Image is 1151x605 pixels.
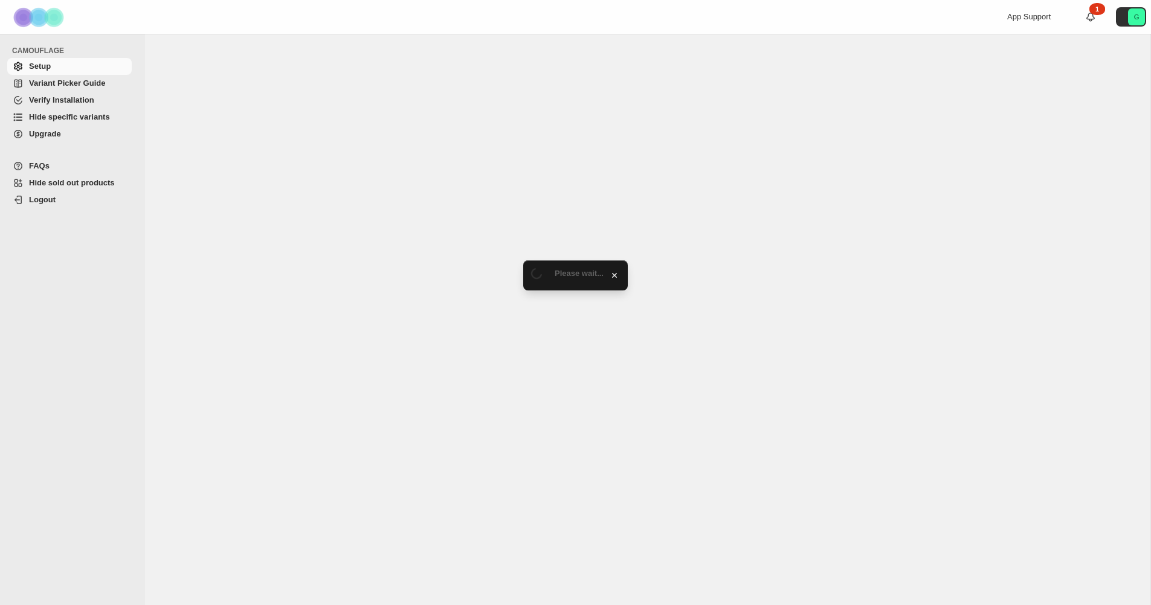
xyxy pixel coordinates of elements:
a: Hide specific variants [7,109,132,126]
a: 1 [1085,11,1097,23]
span: Setup [29,62,51,71]
div: 1 [1089,3,1105,15]
span: Variant Picker Guide [29,78,105,88]
span: Avatar with initials G [1128,8,1145,25]
a: FAQs [7,158,132,174]
a: Verify Installation [7,92,132,109]
span: Please wait... [555,269,604,278]
text: G [1134,13,1140,21]
a: Hide sold out products [7,174,132,191]
span: FAQs [29,161,50,170]
span: Upgrade [29,129,61,138]
a: Variant Picker Guide [7,75,132,92]
span: Verify Installation [29,95,94,104]
a: Upgrade [7,126,132,142]
span: Hide specific variants [29,112,110,121]
span: CAMOUFLAGE [12,46,137,56]
span: App Support [1007,12,1051,21]
span: Hide sold out products [29,178,115,187]
a: Setup [7,58,132,75]
a: Logout [7,191,132,208]
img: Camouflage [10,1,70,34]
button: Avatar with initials G [1116,7,1146,27]
span: Logout [29,195,56,204]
